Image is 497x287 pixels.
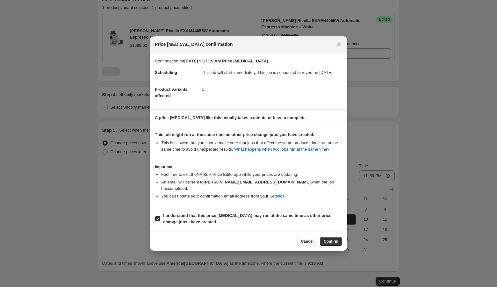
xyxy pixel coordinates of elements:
[155,115,307,120] b: A price [MEDICAL_DATA] like this usually takes a minute or less to complete.
[324,239,338,244] span: Confirm
[155,41,233,47] span: Price [MEDICAL_DATA] confirmation
[184,59,268,63] b: [DATE] 9:17:19 AM Price [MEDICAL_DATA]
[161,193,342,199] li: You can update your confirmation email address from your .
[301,239,313,244] span: Cancel
[155,132,314,137] b: This job might run at the same time as other price change jobs you have created.
[163,213,331,224] b: I understand that this price [MEDICAL_DATA] may run at the same time as other price change jobs I...
[161,179,342,192] li: An email will be sent to when the job has completed .
[202,81,342,98] dd: 1
[204,180,311,184] b: [PERSON_NAME][EMAIL_ADDRESS][DOMAIN_NAME]
[297,237,317,246] button: Cancel
[161,140,342,153] li: This is allowed, but you should make sure that jobs that affect the same products don ' t run at ...
[155,70,177,75] span: Scheduling
[161,171,342,178] li: Feel free to exit the NA Bulk Price Editor app while your prices are updating.
[335,40,343,49] button: Close
[155,87,188,98] span: Product variants affected
[202,64,342,81] dd: This job will start immediately. This job is scheduled to revert on [DATE].
[234,147,329,152] a: What happens when two jobs run at the same time?
[270,194,285,198] a: Settings
[155,164,342,169] h3: Important
[320,237,342,246] button: Confirm
[155,58,342,64] p: Confirmation for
